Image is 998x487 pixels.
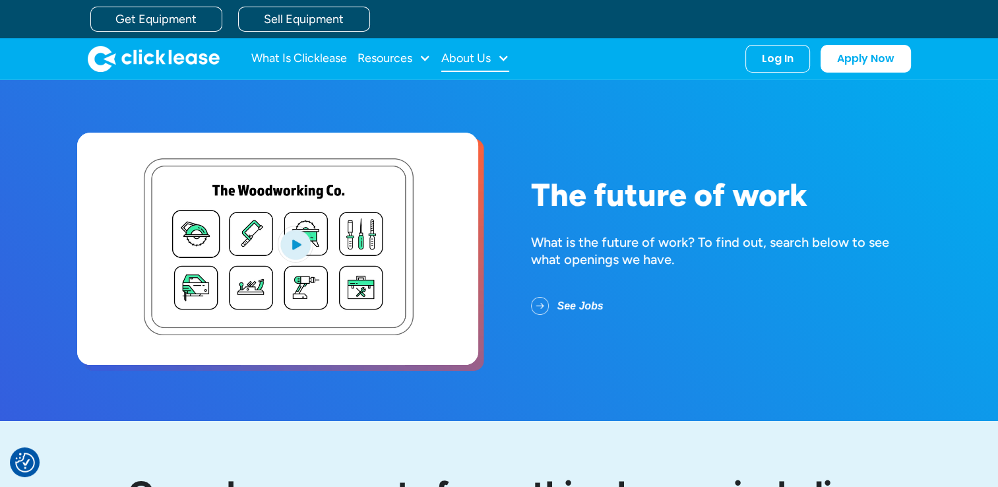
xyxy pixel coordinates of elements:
[762,52,794,65] div: Log In
[238,7,370,32] a: Sell Equipment
[278,226,313,263] img: Blue play button logo on a light blue circular background
[821,45,911,73] a: Apply Now
[88,46,220,72] img: Clicklease logo
[90,7,222,32] a: Get Equipment
[251,46,347,72] a: What Is Clicklease
[531,289,625,323] a: See Jobs
[441,46,509,72] div: About Us
[531,234,921,268] div: What is the future of work? To find out, search below to see what openings we have.
[15,453,35,472] button: Consent Preferences
[77,133,478,365] a: open lightbox
[531,178,921,212] h1: The future of work
[358,46,431,72] div: Resources
[15,453,35,472] img: Revisit consent button
[88,46,220,72] a: home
